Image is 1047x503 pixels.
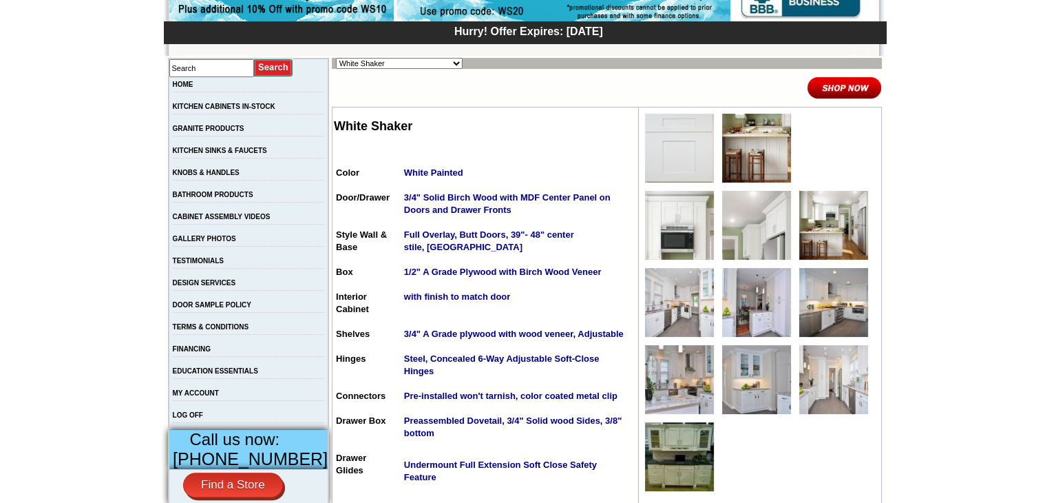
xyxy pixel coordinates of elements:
a: TESTIMONIALS [173,257,224,265]
a: KNOBS & HANDLES [173,169,240,176]
a: HOME [173,81,193,88]
span: Drawer Box [336,415,385,426]
strong: Pre-installed won't tarnish, color coated metal clip [404,391,617,401]
a: GALLERY PHOTOS [173,235,236,243]
span: Style Wall & Base [336,229,387,252]
div: Hurry! Offer Expires: [DATE] [171,23,887,38]
span: Connectors [336,391,385,401]
span: Hinges [336,353,366,364]
a: FINANCING [173,345,211,353]
a: TERMS & CONDITIONS [173,323,249,331]
span: Call us now: [190,430,280,449]
a: KITCHEN SINKS & FAUCETS [173,147,267,154]
strong: Steel, Concealed 6-Way Adjustable Soft-Close Hinges [404,353,600,376]
a: EDUCATION ESSENTIALS [173,367,258,375]
span: Shelves [336,329,370,339]
h2: White Shaker [334,119,637,134]
span: [PHONE_NUMBER] [173,449,328,469]
a: GRANITE PRODUCTS [173,125,244,132]
span: Undermount Full Extension Soft Close Safety Feature [404,460,597,482]
a: Find a Store [183,473,283,497]
a: KITCHEN CABINETS IN-STOCK [173,103,275,110]
span: Color [336,167,359,178]
span: Door/Drawer [336,192,390,203]
span: Drawer Glides [336,453,366,475]
a: MY ACCOUNT [173,389,219,397]
a: BATHROOM PRODUCTS [173,191,253,198]
strong: 3/4" Solid Birch Wood with MDF Center Panel on Doors and Drawer Fronts [404,192,611,215]
a: DOOR SAMPLE POLICY [173,301,251,309]
span: Interior Cabinet [336,291,369,314]
a: CABINET ASSEMBLY VIDEOS [173,213,271,220]
input: Submit [254,59,293,77]
strong: Preassembled Dovetail, 3/4" Solid wood Sides, 3/8" bottom [404,415,622,438]
strong: 3/4" A Grade plywood with wood veneer, Adjustable [404,329,624,339]
strong: Full Overlay, Butt Doors, 39"- 48" center stile, [GEOGRAPHIC_DATA] [404,229,574,252]
strong: White Painted [404,167,463,178]
strong: with finish to match door [404,291,511,302]
a: LOG OFF [173,411,203,419]
span: Box [336,267,353,277]
strong: 1/2" A Grade Plywood with Birch Wood Veneer [404,267,602,277]
a: DESIGN SERVICES [173,279,236,287]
